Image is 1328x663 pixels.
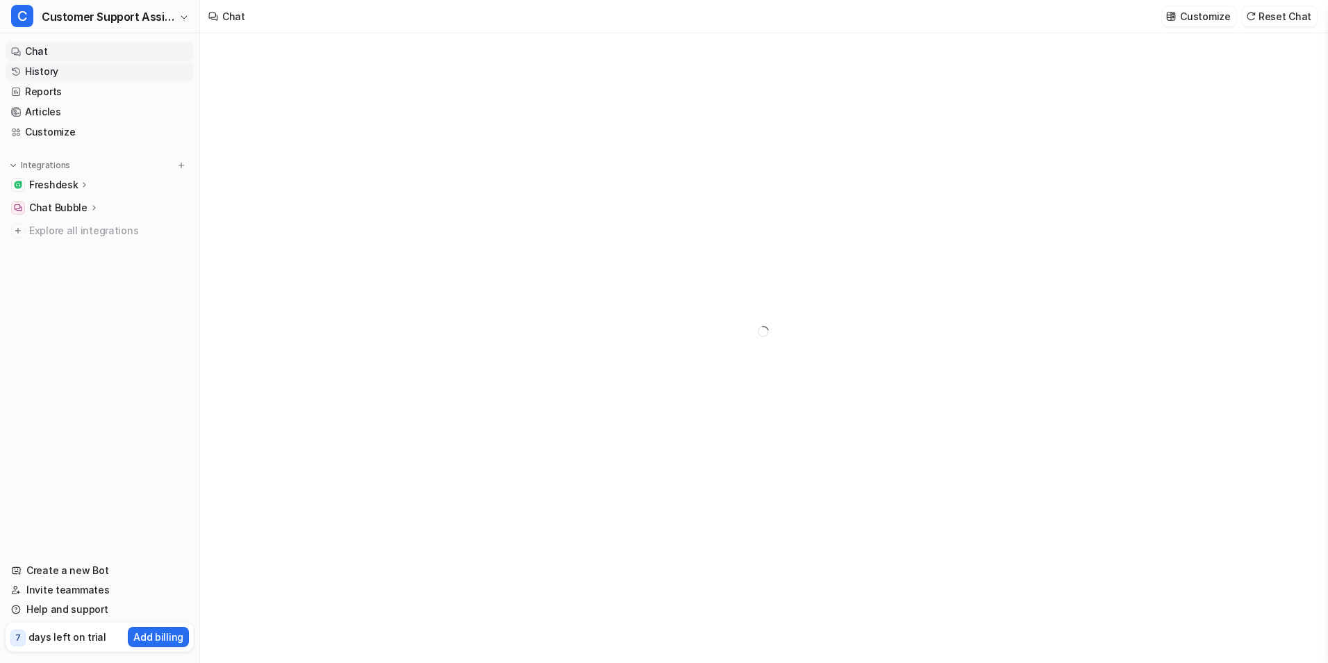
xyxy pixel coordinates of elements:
[8,161,18,170] img: expand menu
[128,627,189,647] button: Add billing
[29,220,188,242] span: Explore all integrations
[21,160,70,171] p: Integrations
[6,561,194,580] a: Create a new Bot
[11,5,33,27] span: C
[14,181,22,189] img: Freshdesk
[14,204,22,212] img: Chat Bubble
[42,7,176,26] span: Customer Support Assistant
[6,62,194,81] a: History
[6,102,194,122] a: Articles
[6,42,194,61] a: Chat
[11,224,25,238] img: explore all integrations
[6,221,194,240] a: Explore all integrations
[6,600,194,619] a: Help and support
[1162,6,1236,26] button: Customize
[222,9,245,24] div: Chat
[6,158,74,172] button: Integrations
[6,82,194,101] a: Reports
[133,630,183,644] p: Add billing
[29,201,88,215] p: Chat Bubble
[6,580,194,600] a: Invite teammates
[1242,6,1317,26] button: Reset Chat
[29,178,78,192] p: Freshdesk
[28,630,106,644] p: days left on trial
[176,161,186,170] img: menu_add.svg
[15,632,21,644] p: 7
[6,122,194,142] a: Customize
[1246,11,1256,22] img: reset
[1180,9,1230,24] p: Customize
[1166,11,1176,22] img: customize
